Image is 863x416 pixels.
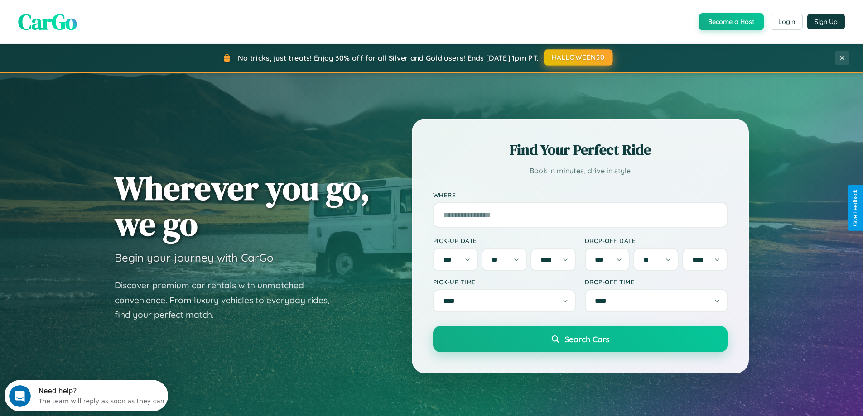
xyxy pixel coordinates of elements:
[115,251,274,264] h3: Begin your journey with CarGo
[433,278,576,286] label: Pick-up Time
[433,164,728,177] p: Book in minutes, drive in style
[5,380,168,411] iframe: Intercom live chat discovery launcher
[238,53,539,62] span: No tricks, just treats! Enjoy 30% off for all Silver and Gold users! Ends [DATE] 1pm PT.
[115,170,370,242] h1: Wherever you go, we go
[771,14,803,30] button: Login
[34,15,160,24] div: The team will reply as soon as they can
[115,278,341,322] p: Discover premium car rentals with unmatched convenience. From luxury vehicles to everyday rides, ...
[585,278,728,286] label: Drop-off Time
[433,140,728,160] h2: Find Your Perfect Ride
[34,8,160,15] div: Need help?
[807,14,845,29] button: Sign Up
[852,190,858,226] div: Give Feedback
[433,237,576,244] label: Pick-up Date
[4,4,169,29] div: Open Intercom Messenger
[433,326,728,352] button: Search Cars
[585,237,728,244] label: Drop-off Date
[433,191,728,199] label: Where
[9,385,31,407] iframe: Intercom live chat
[699,13,764,30] button: Become a Host
[544,49,613,66] button: HALLOWEEN30
[564,334,609,344] span: Search Cars
[18,7,77,37] span: CarGo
